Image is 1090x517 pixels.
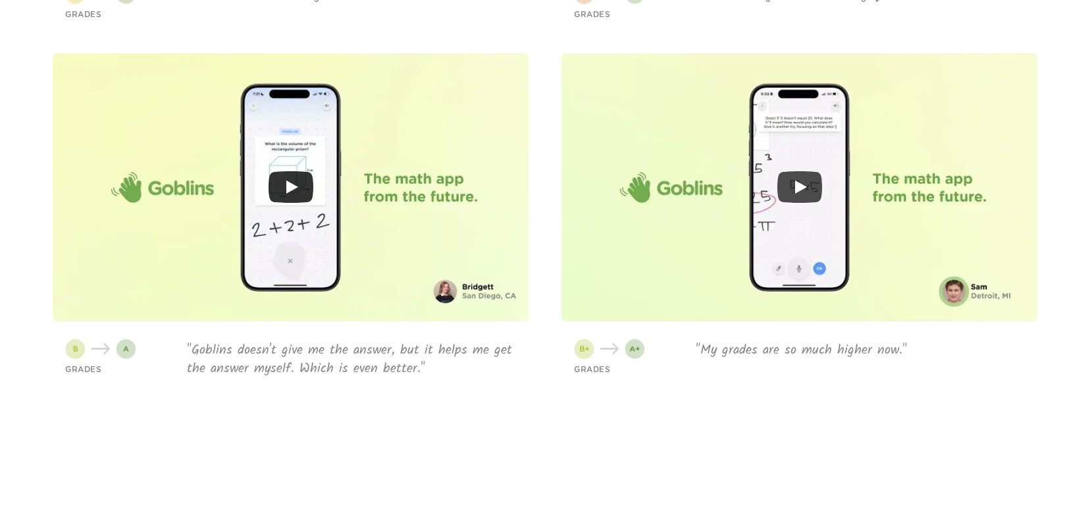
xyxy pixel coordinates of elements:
[187,341,516,378] p: "Goblins doesn't give me the answer, but it helps me get the answer myself. Which is even better."
[65,364,101,375] p: GRADES
[777,171,822,203] button: Play
[574,364,610,375] p: GRADES
[65,9,101,20] p: GRADES
[574,9,610,20] p: GRADES
[696,341,1025,360] p: "My grades are so much higher now."
[269,171,313,203] button: Play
